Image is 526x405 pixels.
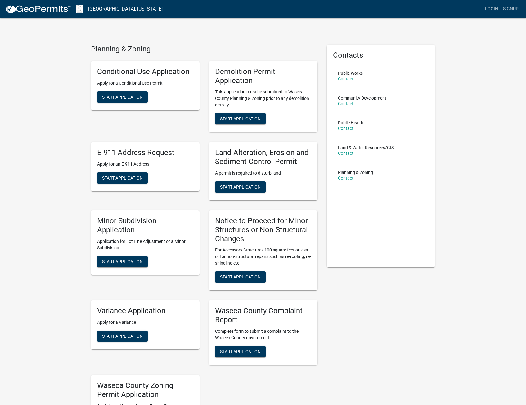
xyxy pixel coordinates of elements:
h5: Demolition Permit Application [215,67,311,85]
a: Contact [338,76,353,81]
h5: E-911 Address Request [97,148,193,157]
p: For Accessory Structures 100 square feet or less or for non-structural repairs such as re-roofing... [215,247,311,266]
span: Start Application [102,176,143,180]
p: Application for Lot Line Adjustment or a Minor Subdivision [97,238,193,251]
h5: Minor Subdivision Application [97,216,193,234]
img: Waseca County, Minnesota [76,5,83,13]
span: Start Application [220,116,261,121]
p: Complete form to submit a complaint to the Waseca County government [215,328,311,341]
a: Contact [338,126,353,131]
h5: Waseca County Complaint Report [215,306,311,324]
p: A permit is required to disturb land [215,170,311,176]
span: Start Application [220,184,261,189]
a: Contact [338,151,353,156]
button: Start Application [97,256,148,267]
button: Start Application [97,331,148,342]
p: Planning & Zoning [338,170,373,175]
p: Apply for a Variance [97,319,193,326]
p: Public Health [338,121,363,125]
span: Start Application [220,349,261,354]
p: Apply for an E-911 Address [97,161,193,167]
a: Signup [501,3,521,15]
button: Start Application [215,271,266,283]
button: Start Application [215,113,266,124]
span: Start Application [102,259,143,264]
span: Start Application [102,94,143,99]
a: Contact [338,101,353,106]
a: Contact [338,176,353,180]
h5: Notice to Proceed for Minor Structures or Non-Structural Changes [215,216,311,243]
p: Community Development [338,96,386,100]
h5: Waseca County Zoning Permit Application [97,381,193,399]
button: Start Application [215,181,266,193]
h5: Variance Application [97,306,193,315]
a: Login [483,3,501,15]
h5: Land Alteration, Erosion and Sediment Control Permit [215,148,311,166]
a: [GEOGRAPHIC_DATA], [US_STATE] [88,4,163,14]
button: Start Application [215,346,266,357]
span: Start Application [102,334,143,339]
p: This application must be submitted to Waseca County Planning & Zoning prior to any demolition act... [215,89,311,108]
h5: Conditional Use Application [97,67,193,76]
p: Apply for a Conditional Use Permit [97,80,193,87]
span: Start Application [220,274,261,279]
p: Land & Water Resources/GIS [338,145,394,150]
button: Start Application [97,91,148,103]
h5: Contacts [333,51,429,60]
h4: Planning & Zoning [91,45,317,54]
p: Public Works [338,71,363,75]
button: Start Application [97,172,148,184]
